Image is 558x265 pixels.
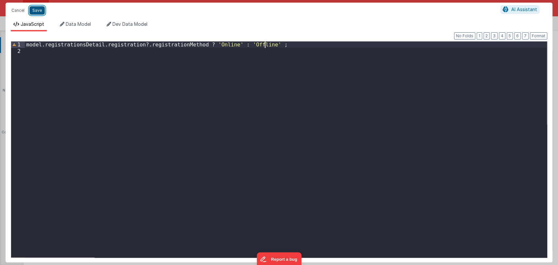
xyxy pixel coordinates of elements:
div: 1 [11,41,25,48]
div: 2 [11,48,25,55]
span: AI Assistant [511,7,537,12]
button: No Folds [454,32,475,40]
button: 6 [514,32,521,40]
button: 5 [507,32,513,40]
button: 1 [477,32,482,40]
button: 4 [499,32,505,40]
button: Cancel [8,6,28,15]
button: 2 [483,32,490,40]
button: Format [530,32,547,40]
button: 7 [522,32,529,40]
span: Data Model [66,21,91,27]
button: 3 [491,32,498,40]
button: Save [29,6,45,15]
button: AI Assistant [500,5,539,14]
span: JavaScript [21,21,44,27]
span: Dev Data Model [112,21,147,27]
